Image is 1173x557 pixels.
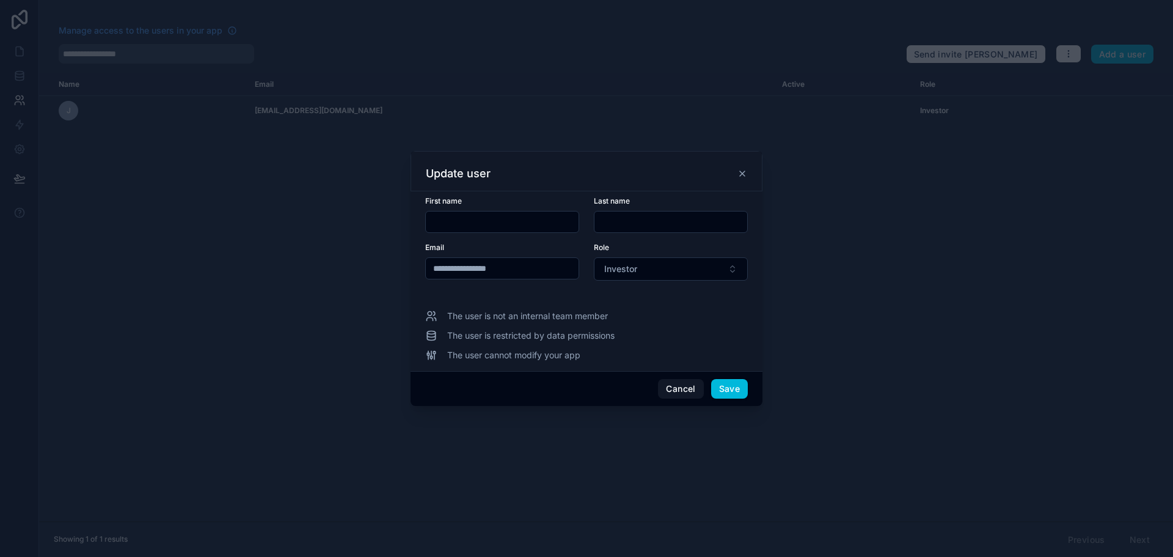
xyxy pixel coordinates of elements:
span: Investor [604,263,637,275]
span: The user is not an internal team member [447,310,608,322]
span: Last name [594,196,630,205]
span: The user is restricted by data permissions [447,330,615,342]
h3: Update user [426,166,491,181]
button: Save [711,379,748,399]
span: The user cannot modify your app [447,349,580,361]
span: Email [425,243,444,252]
span: Role [594,243,609,252]
span: First name [425,196,462,205]
button: Cancel [658,379,703,399]
button: Select Button [594,257,748,281]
